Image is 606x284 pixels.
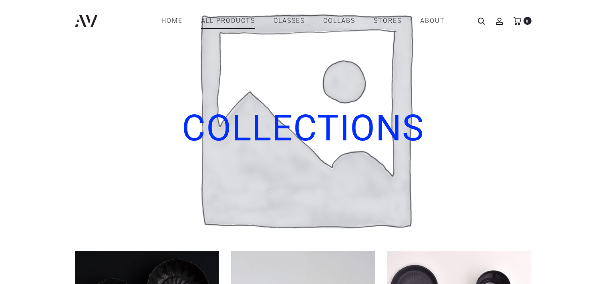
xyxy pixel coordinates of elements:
[420,14,445,28] a: ABOUT
[374,14,402,28] a: STORES
[513,17,521,24] a: 0
[274,14,305,28] a: CLASSES
[323,14,355,28] a: COLLABS
[523,17,532,25] span: 0
[201,14,255,28] a: All products
[161,14,183,28] a: Home
[16,110,590,160] h1: COLLECTIONS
